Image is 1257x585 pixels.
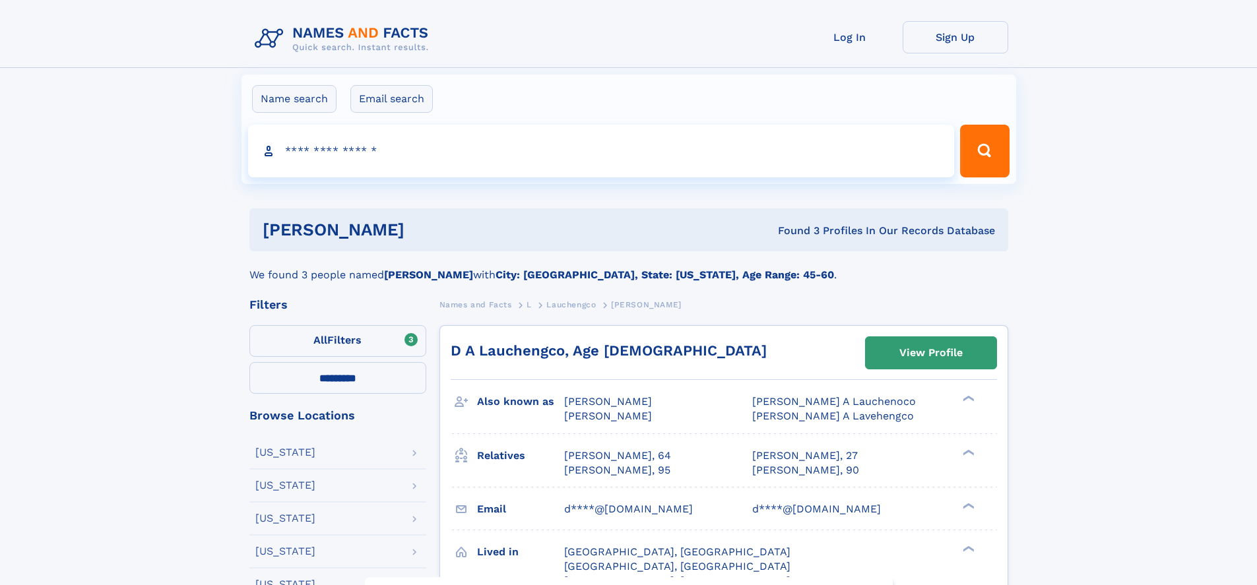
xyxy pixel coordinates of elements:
[564,545,790,558] span: [GEOGRAPHIC_DATA], [GEOGRAPHIC_DATA]
[249,299,426,311] div: Filters
[564,560,790,572] span: [GEOGRAPHIC_DATA], [GEOGRAPHIC_DATA]
[255,480,315,491] div: [US_STATE]
[439,296,512,313] a: Names and Facts
[249,21,439,57] img: Logo Names and Facts
[313,334,327,346] span: All
[384,268,473,281] b: [PERSON_NAME]
[248,125,955,177] input: search input
[255,447,315,458] div: [US_STATE]
[960,125,1009,177] button: Search Button
[899,338,963,368] div: View Profile
[611,300,682,309] span: [PERSON_NAME]
[527,296,532,313] a: L
[959,544,975,553] div: ❯
[546,300,596,309] span: Lauchengco
[350,85,433,113] label: Email search
[564,410,652,422] span: [PERSON_NAME]
[903,21,1008,53] a: Sign Up
[752,463,859,477] a: [PERSON_NAME], 90
[252,85,337,113] label: Name search
[249,251,1008,283] div: We found 3 people named with .
[477,390,564,413] h3: Also known as
[591,224,995,238] div: Found 3 Profiles In Our Records Database
[249,410,426,421] div: Browse Locations
[249,325,426,357] label: Filters
[959,394,975,403] div: ❯
[959,501,975,510] div: ❯
[564,448,671,463] a: [PERSON_NAME], 64
[797,21,903,53] a: Log In
[255,513,315,524] div: [US_STATE]
[546,296,596,313] a: Lauchengco
[477,541,564,563] h3: Lived in
[477,498,564,520] h3: Email
[564,395,652,408] span: [PERSON_NAME]
[752,410,914,422] span: [PERSON_NAME] A Lavehengco
[451,342,767,359] a: D A Lauchengco, Age [DEMOGRAPHIC_DATA]
[496,268,834,281] b: City: [GEOGRAPHIC_DATA], State: [US_STATE], Age Range: 45-60
[564,463,670,477] a: [PERSON_NAME], 95
[752,448,858,463] a: [PERSON_NAME], 27
[263,222,591,238] h1: [PERSON_NAME]
[255,546,315,557] div: [US_STATE]
[959,448,975,456] div: ❯
[866,337,996,369] a: View Profile
[477,445,564,467] h3: Relatives
[752,395,916,408] span: [PERSON_NAME] A Lauchenoco
[527,300,532,309] span: L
